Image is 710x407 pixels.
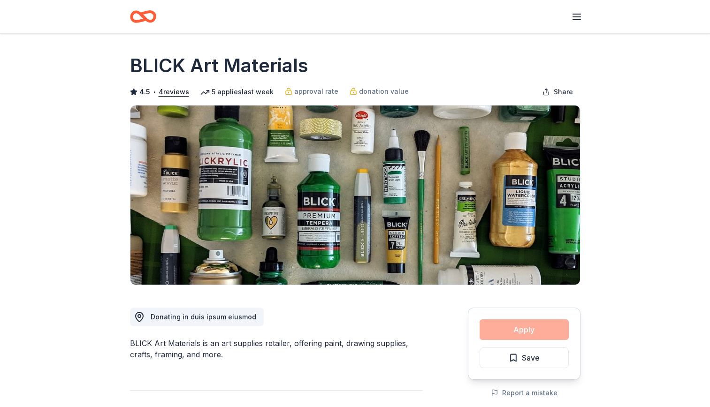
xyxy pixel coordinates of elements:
[153,88,156,96] span: •
[554,86,573,98] span: Share
[130,6,156,28] a: Home
[130,53,308,79] h1: BLICK Art Materials
[294,86,338,97] span: approval rate
[139,86,150,98] span: 4.5
[522,352,540,364] span: Save
[359,86,409,97] span: donation value
[130,106,580,285] img: Image for BLICK Art Materials
[491,387,557,399] button: Report a mistake
[285,86,338,97] a: approval rate
[535,83,580,101] button: Share
[480,347,569,368] button: Save
[151,313,256,321] span: Donating in duis ipsum eiusmod
[159,86,189,98] button: 4reviews
[130,338,423,360] div: BLICK Art Materials is an art supplies retailer, offering paint, drawing supplies, crafts, framin...
[200,86,274,98] div: 5 applies last week
[350,86,409,97] a: donation value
